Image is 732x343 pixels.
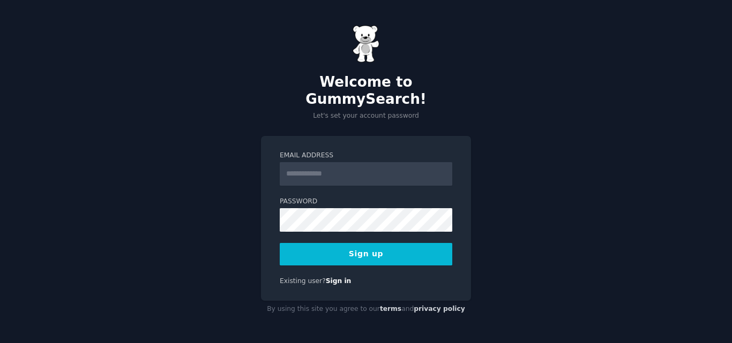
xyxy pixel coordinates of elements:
p: Let's set your account password [261,111,471,121]
a: Sign in [326,277,352,285]
span: Existing user? [280,277,326,285]
label: Email Address [280,151,452,161]
label: Password [280,197,452,207]
button: Sign up [280,243,452,265]
div: By using this site you agree to our and [261,301,471,318]
h2: Welcome to GummySearch! [261,74,471,108]
a: terms [380,305,401,312]
img: Gummy Bear [353,25,379,63]
a: privacy policy [414,305,465,312]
